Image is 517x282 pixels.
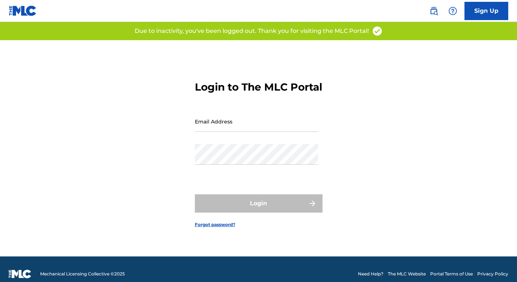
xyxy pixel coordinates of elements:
[388,271,426,277] a: The MLC Website
[195,81,322,94] h3: Login to The MLC Portal
[195,221,235,228] a: Forgot password?
[427,4,441,18] a: Public Search
[430,271,473,277] a: Portal Terms of Use
[40,271,125,277] span: Mechanical Licensing Collective © 2025
[9,270,31,278] img: logo
[429,7,438,15] img: search
[464,2,508,20] a: Sign Up
[372,26,383,37] img: access
[445,4,460,18] div: Help
[481,247,517,282] iframe: Chat Widget
[358,271,383,277] a: Need Help?
[135,27,369,35] p: Due to inactivity, you've been logged out. Thank you for visiting the MLC Portal!
[9,5,37,16] img: MLC Logo
[448,7,457,15] img: help
[477,271,508,277] a: Privacy Policy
